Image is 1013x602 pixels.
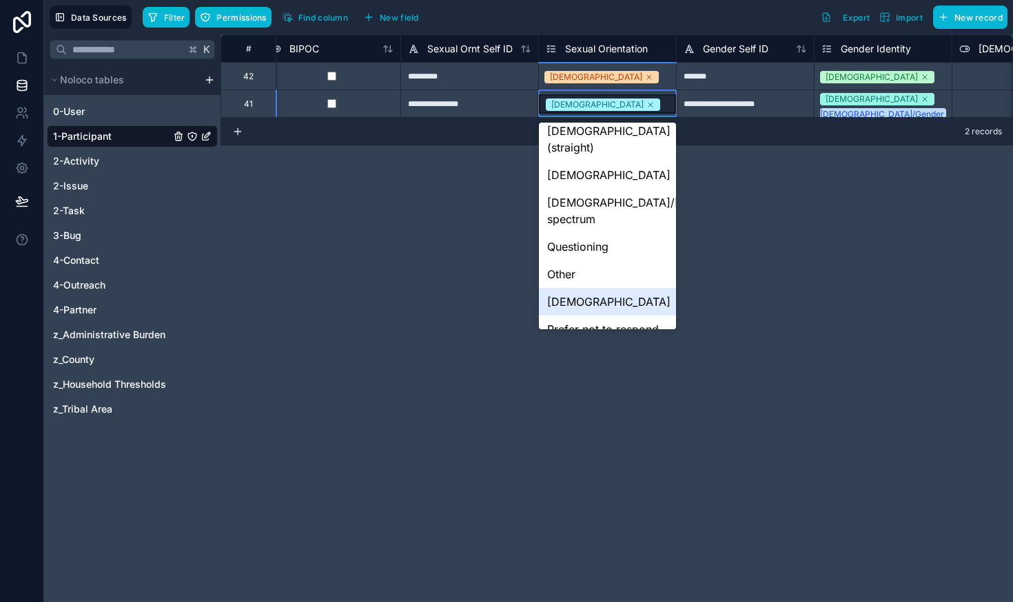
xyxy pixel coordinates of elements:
[53,204,170,218] a: 2-Task
[539,315,676,343] div: Prefer not to respond
[277,7,353,28] button: Find column
[53,377,166,391] span: z_Household Thresholds
[47,175,218,197] div: 2-Issue
[826,71,918,83] div: [DEMOGRAPHIC_DATA]
[47,70,198,90] button: Noloco tables
[551,98,644,111] div: [DEMOGRAPHIC_DATA]
[703,42,768,56] span: Gender Self ID
[244,98,253,110] div: 41
[380,12,419,23] span: New field
[53,328,165,342] span: z_Administrative Burden
[965,126,1002,137] span: 2 records
[53,229,81,242] span: 3-Bug
[47,150,218,172] div: 2-Activity
[53,328,170,342] a: z_Administrative Burden
[843,12,870,23] span: Export
[164,12,185,23] span: Filter
[53,377,170,391] a: z_Household Thresholds
[47,125,218,147] div: 1-Participant
[53,353,94,366] span: z_County
[216,12,266,23] span: Permissions
[195,7,276,28] a: Permissions
[47,398,218,420] div: z_Tribal Area
[53,229,170,242] a: 3-Bug
[427,42,513,56] span: Sexual Ornt Self ID
[47,274,218,296] div: 4-Outreach
[539,233,676,260] div: Questioning
[874,6,928,29] button: Import
[53,303,96,317] span: 4-Partner
[232,43,265,54] div: #
[933,6,1007,29] button: New record
[53,204,85,218] span: 2-Task
[954,12,1003,23] span: New record
[53,402,170,416] a: z_Tribal Area
[47,373,218,395] div: z_Household Thresholds
[53,179,88,193] span: 2-Issue
[53,179,170,193] a: 2-Issue
[565,42,648,56] span: Sexual Orientation
[539,260,676,288] div: Other
[896,12,923,23] span: Import
[53,105,170,118] a: 0-User
[60,73,124,87] span: Noloco tables
[53,129,112,143] span: 1-Participant
[53,154,99,168] span: 2-Activity
[53,278,170,292] a: 4-Outreach
[928,6,1007,29] a: New record
[143,7,190,28] button: Filter
[47,299,218,321] div: 4-Partner
[826,93,918,105] div: [DEMOGRAPHIC_DATA]
[47,101,218,123] div: 0-User
[53,303,170,317] a: 4-Partner
[47,349,218,371] div: z_County
[820,108,944,133] div: [DEMOGRAPHIC_DATA]/Gender non-conforming
[53,129,170,143] a: 1-Participant
[243,71,254,82] div: 42
[47,249,218,271] div: 4-Contact
[53,253,170,267] a: 4-Contact
[53,353,170,366] a: z_County
[539,117,676,161] div: [DEMOGRAPHIC_DATA] (straight)
[53,105,85,118] span: 0-User
[539,161,676,189] div: [DEMOGRAPHIC_DATA]
[289,42,319,56] span: BIPOC
[539,189,676,233] div: [DEMOGRAPHIC_DATA]/[DEMOGRAPHIC_DATA] spectrum
[550,71,642,83] div: [DEMOGRAPHIC_DATA]
[841,42,911,56] span: Gender Identity
[53,278,105,292] span: 4-Outreach
[47,200,218,222] div: 2-Task
[50,6,132,29] button: Data Sources
[47,324,218,346] div: z_Administrative Burden
[358,7,424,28] button: New field
[195,7,271,28] button: Permissions
[47,225,218,247] div: 3-Bug
[202,45,212,54] span: K
[53,154,170,168] a: 2-Activity
[53,402,112,416] span: z_Tribal Area
[539,288,676,315] div: [DEMOGRAPHIC_DATA]
[816,6,874,29] button: Export
[71,12,127,23] span: Data Sources
[53,253,99,267] span: 4-Contact
[298,12,348,23] span: Find column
